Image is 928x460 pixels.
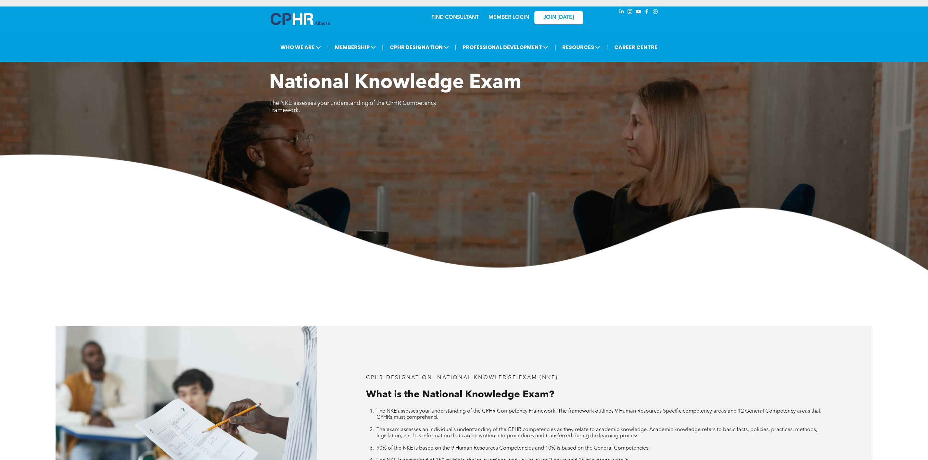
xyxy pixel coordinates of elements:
[271,13,330,25] img: A blue and white logo for cp alberta
[376,409,820,420] span: The NKE assesses your understanding of the CPHR Competency Framework. The framework outlines 9 Hu...
[534,11,583,24] a: JOIN [DATE]
[269,73,521,93] span: National Knowledge Exam
[461,41,550,53] span: PROFESSIONAL DEVELOPMENT
[366,390,554,400] span: What is the National Knowledge Exam?
[627,8,634,17] a: instagram
[606,41,608,54] li: |
[635,8,642,17] a: youtube
[388,41,451,53] span: CPHR DESIGNATION
[376,427,817,439] span: The exam assesses an individual’s understanding of the CPHR competencies as they relate to academ...
[366,375,558,380] span: CPHR DESIGNATION: National Knowledge Exam (NKE)
[652,8,659,17] a: Social network
[431,15,479,20] a: FIND CONSULTANT
[489,15,529,20] a: MEMBER LOGIN
[554,41,556,54] li: |
[382,41,384,54] li: |
[269,100,437,113] span: The NKE assesses your understanding of the CPHR Competency Framework.
[333,41,378,53] span: MEMBERSHIP
[643,8,651,17] a: facebook
[618,8,625,17] a: linkedin
[455,41,457,54] li: |
[376,446,650,451] span: 90% of the NKE is based on the 9 Human Resources Competencies and 10% is based on the General Com...
[327,41,329,54] li: |
[278,41,323,53] span: WHO WE ARE
[560,41,602,53] span: RESOURCES
[612,41,659,53] a: CAREER CENTRE
[543,15,574,21] span: JOIN [DATE]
